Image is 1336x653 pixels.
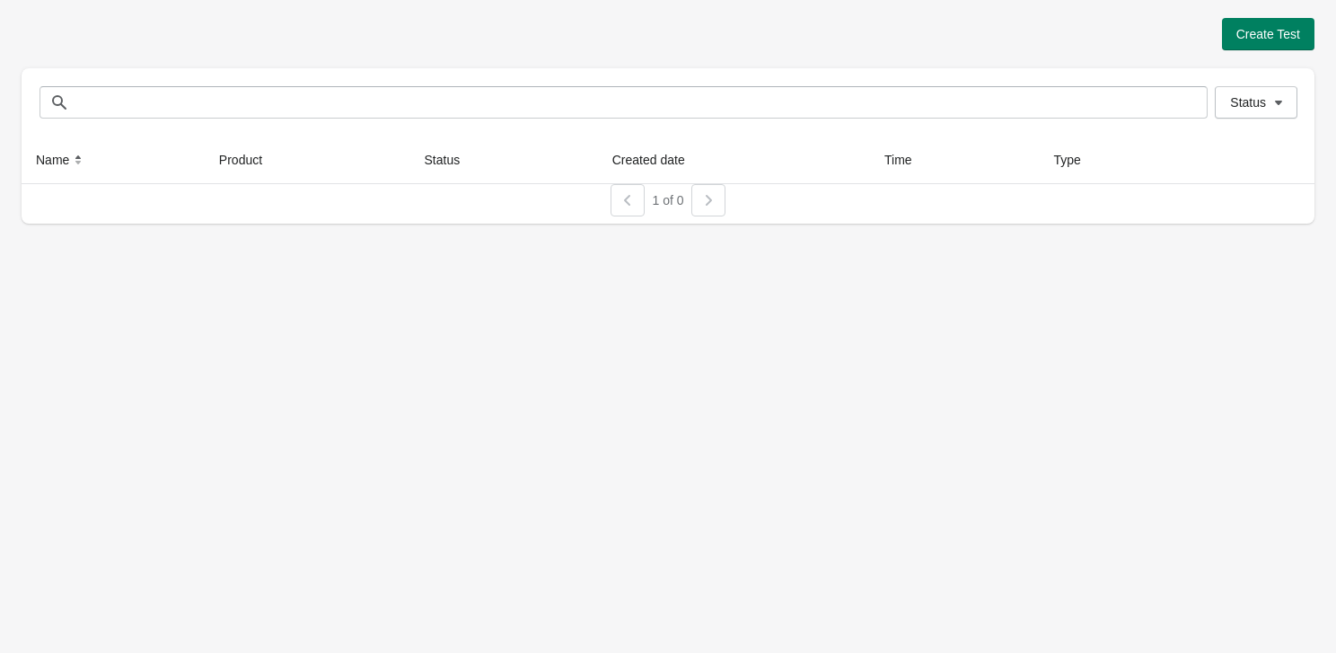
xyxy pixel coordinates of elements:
[877,144,937,176] button: Time
[652,193,683,207] span: 1 of 0
[1222,18,1314,50] button: Create Test
[1236,27,1300,41] span: Create Test
[1215,86,1297,119] button: Status
[417,144,486,176] button: Status
[605,144,710,176] button: Created date
[29,144,94,176] button: Name
[1046,144,1105,176] button: Type
[212,144,287,176] button: Product
[1230,95,1266,110] span: Status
